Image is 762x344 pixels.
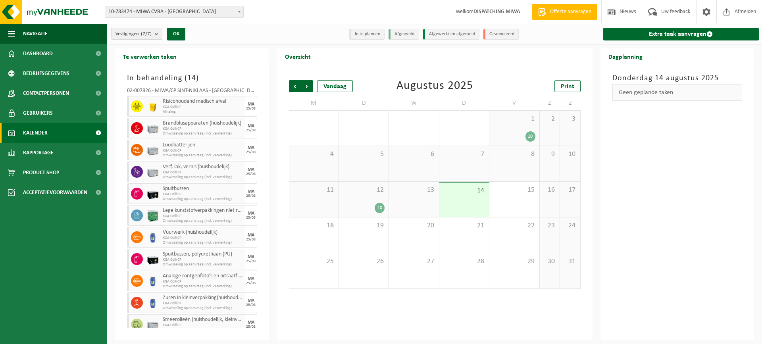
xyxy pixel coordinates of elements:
[23,123,48,143] span: Kalender
[163,258,243,262] span: KGA Colli CP
[187,74,196,82] span: 14
[560,96,580,110] td: Z
[147,166,159,178] img: PB-LB-0680-HPE-GY-11
[105,6,244,18] span: 10-783474 - MIWA CVBA - SINT-NIKLAAS
[248,124,254,129] div: MA
[246,194,256,198] div: 25/08
[343,150,385,159] span: 5
[289,80,301,92] span: Vorige
[23,103,53,123] span: Gebruikers
[246,259,256,263] div: 25/08
[289,96,339,110] td: M
[163,175,243,180] span: Omwisseling op aanvraag (incl. verwerking)
[163,214,243,219] span: KGA Colli CP
[248,102,254,107] div: MA
[343,257,385,266] span: 26
[147,253,159,265] img: PB-LB-0680-HPE-BK-11
[393,186,435,194] span: 13
[163,208,243,214] span: Lege kunststofverpakkingen niet recycleerbaar
[163,127,243,131] span: KGA Colli CP
[293,150,335,159] span: 4
[163,236,243,240] span: KGA Colli CP
[246,172,256,176] div: 25/08
[23,143,54,163] span: Rapportage
[246,150,256,154] div: 25/08
[393,257,435,266] span: 27
[493,221,535,230] span: 22
[147,100,159,112] img: LP-SB-00050-HPE-22
[147,319,159,331] img: PB-LB-0680-HPE-GY-11
[489,96,539,110] td: V
[248,211,254,216] div: MA
[246,129,256,133] div: 25/08
[163,153,243,158] span: Omwisseling op aanvraag (incl. verwerking)
[544,221,556,230] span: 23
[612,72,743,84] h3: Donderdag 14 augustus 2025
[115,28,152,40] span: Vestigingen
[163,295,243,301] span: Zuren in kleinverpakking(huishoudelijk)
[127,72,257,84] h3: In behandeling ( )
[564,150,576,159] span: 10
[548,8,593,16] span: Offerte aanvragen
[483,29,519,40] li: Geannuleerd
[163,164,243,170] span: Verf, lak, vernis (huishoudelijk)
[248,320,254,325] div: MA
[23,44,53,63] span: Dashboard
[339,96,389,110] td: D
[393,150,435,159] span: 6
[163,120,243,127] span: Brandblusapparaten (huishoudelijk)
[163,98,243,105] span: Risicohoudend medisch afval
[147,231,159,243] img: PB-OT-0120-HPE-00-02
[147,275,159,287] img: PB-OT-0120-HPE-00-02
[163,219,243,223] span: Omwisseling op aanvraag (incl. verwerking)
[301,80,313,92] span: Volgende
[349,29,385,40] li: In te plannen
[163,131,243,136] span: Omwisseling op aanvraag (incl. verwerking)
[163,105,243,110] span: KGA Colli CP
[167,28,185,40] button: OK
[163,328,243,332] span: Omwisseling op aanvraag (incl. verwerking)
[540,96,560,110] td: Z
[163,142,243,148] span: Loodbatterijen
[248,167,254,172] div: MA
[343,186,385,194] span: 12
[163,306,243,311] span: Omwisseling op aanvraag (incl. verwerking)
[443,221,485,230] span: 21
[493,186,535,194] span: 15
[544,115,556,123] span: 2
[163,323,243,328] span: KGA Colli CP
[147,297,159,309] img: PB-OT-0120-HPE-00-02
[246,303,256,307] div: 25/08
[141,31,152,37] count: (7/7)
[163,240,243,245] span: Omwisseling op aanvraag (incl. verwerking)
[163,251,243,258] span: Spuitbussen, polyurethaan (PU)
[163,110,243,114] span: Afhaling
[389,29,419,40] li: Afgewerkt
[111,28,162,40] button: Vestigingen(7/7)
[293,221,335,230] span: 18
[554,80,581,92] a: Print
[564,257,576,266] span: 31
[23,24,48,44] span: Navigatie
[612,84,743,101] div: Geen geplande taken
[473,9,520,15] strong: DISPATCHING MIWA
[375,203,385,213] div: 10
[127,88,257,96] div: 02-007826 - MIWA/CP SINT-NIKLAAS - [GEOGRAPHIC_DATA]
[147,209,159,222] img: PB-HB-1400-HPE-GN-11
[564,115,576,123] span: 3
[163,197,243,202] span: Omwisseling op aanvraag (incl. verwerking)
[163,170,243,175] span: KGA Colli CP
[23,63,69,83] span: Bedrijfsgegevens
[163,273,243,279] span: Analoge röntgenfoto’s en nitraatfilms (huishoudelijk)
[393,221,435,230] span: 20
[248,146,254,150] div: MA
[600,48,650,64] h2: Dagplanning
[293,186,335,194] span: 11
[443,186,485,195] span: 14
[105,6,243,17] span: 10-783474 - MIWA CVBA - SINT-NIKLAAS
[493,150,535,159] span: 8
[147,188,159,200] img: PB-LB-0680-HPE-BK-11
[493,115,535,123] span: 1
[564,221,576,230] span: 24
[248,233,254,238] div: MA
